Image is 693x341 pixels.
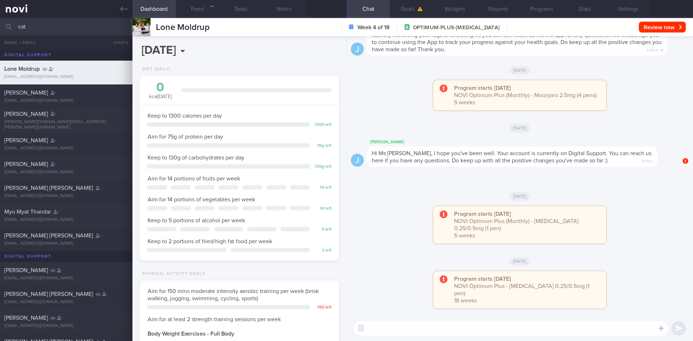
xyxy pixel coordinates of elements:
span: Lone Moldrup [156,23,210,32]
span: OPTIMUM-PLUS-[MEDICAL_DATA] [413,24,500,31]
div: 75 g left [314,143,332,149]
span: [DATE] [510,192,530,201]
span: Aim for 150 mins moderate intensity aerobic training per week (brisk walking, jogging, swimming, ... [148,288,319,301]
span: NOVI Optimum Plus - [MEDICAL_DATA] 0.25/0.5mg (1 pen) [454,283,589,296]
button: Chats [104,35,132,50]
div: [EMAIL_ADDRESS][DOMAIN_NAME] [4,98,128,104]
strong: Program starts [DATE] [454,85,511,91]
span: [DATE] [510,257,530,266]
span: [DATE] [510,66,530,75]
div: [PERSON_NAME] [367,138,679,147]
div: [EMAIL_ADDRESS][DOMAIN_NAME] [4,300,128,305]
div: [EMAIL_ADDRESS][DOMAIN_NAME] [4,323,128,329]
div: 2 left [314,248,332,253]
div: [EMAIL_ADDRESS][DOMAIN_NAME] [4,276,128,281]
div: [EMAIL_ADDRESS][DOMAIN_NAME] [4,217,128,223]
span: [PERSON_NAME] [PERSON_NAME] [4,233,93,239]
span: Keep to 2 portions of fried/high fat food per week [148,239,272,244]
div: [EMAIL_ADDRESS][DOMAIN_NAME] [4,170,128,175]
span: NOVI Optimum Plus (Monthly) - [MEDICAL_DATA] 0.25/0.5mg (1 pen) [454,218,579,231]
div: [PERSON_NAME][DOMAIN_NAME][EMAIL_ADDRESS][PERSON_NAME][DOMAIN_NAME] [4,119,128,130]
div: 1300 left [314,122,332,128]
strong: Week 4 of 18 [357,24,390,31]
div: 150 left [314,305,332,310]
div: [EMAIL_ADDRESS][DOMAIN_NAME] [4,146,128,151]
div: kcal [DATE] [147,81,174,100]
div: [EMAIL_ADDRESS][DOMAIN_NAME] [4,193,128,199]
span: 8:51am [642,157,653,164]
span: [PERSON_NAME] [4,90,48,96]
button: Review now [639,22,686,32]
span: Keep to 130g of carbohydrates per day [148,155,244,161]
span: Aim for at least 2 strength training sessions per week [148,316,281,322]
span: [PERSON_NAME] [4,111,48,117]
span: 5 weeks [454,100,475,105]
span: Keep to 5 portions of alcohol per week [148,218,245,223]
span: [PERSON_NAME] [PERSON_NAME] [4,291,93,297]
div: [EMAIL_ADDRESS][DOMAIN_NAME] [4,241,128,246]
div: 14 left [314,185,332,191]
span: [PERSON_NAME] [4,161,48,167]
span: Aim for 14 portions of vegetables per week [148,197,255,202]
div: Diet (Daily) [140,67,170,72]
div: J [351,154,364,167]
span: [PERSON_NAME] [4,267,48,273]
span: Keep to 1300 calories per day [148,113,222,119]
strong: Body Weight Exercises - Full Body [148,331,234,337]
span: NOVI Optimum Plus (Monthly) - Mounjaro 2.5mg (4 pens) [454,92,597,98]
span: Hi Ms [PERSON_NAME], I hope you've been well. Your account is currently on Digital Support. You c... [372,150,651,163]
span: [PERSON_NAME] [4,315,48,321]
span: Aim for 75g of protein per day [148,134,223,140]
div: J [351,43,364,56]
strong: Program starts [DATE] [454,276,511,282]
span: [PERSON_NAME] [4,137,48,143]
div: 5 left [314,227,332,232]
span: [PERSON_NAME] [PERSON_NAME] [4,185,93,191]
span: 4:06pm [646,46,658,53]
div: [EMAIL_ADDRESS][DOMAIN_NAME] [4,74,128,80]
div: 0 [147,81,174,94]
div: Physical Activity Goals [140,271,205,277]
span: [DATE] [510,124,530,132]
div: 130 g left [314,164,332,170]
strong: Program starts [DATE] [454,211,511,217]
span: Lone Moldrup [4,66,40,72]
span: 5 weeks [454,233,475,239]
span: Aim for 14 portions of fruits per week [148,176,240,182]
span: 18 weeks [454,298,477,303]
span: Myo Myat Thandar [4,209,51,215]
div: 14 left [314,206,332,211]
